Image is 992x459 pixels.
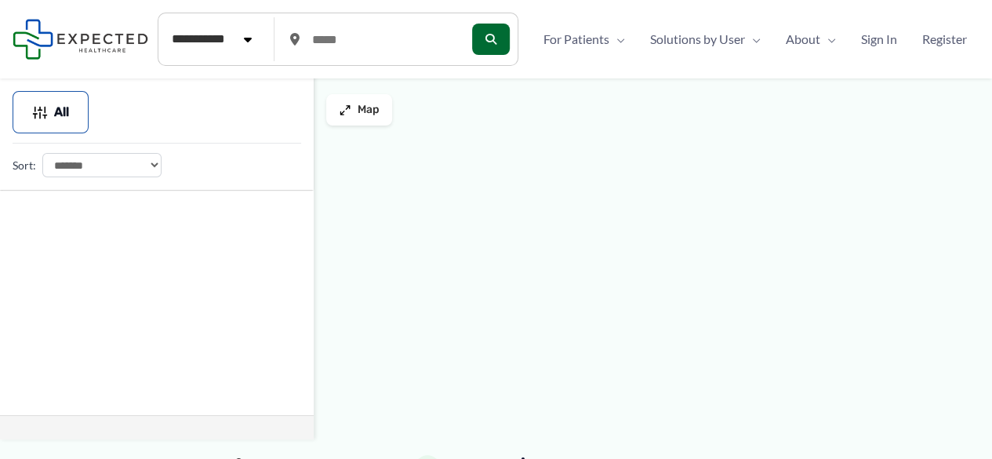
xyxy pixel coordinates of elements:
[543,27,609,51] span: For Patients
[638,27,773,51] a: Solutions by UserMenu Toggle
[861,27,897,51] span: Sign In
[786,27,820,51] span: About
[650,27,745,51] span: Solutions by User
[531,27,638,51] a: For PatientsMenu Toggle
[848,27,910,51] a: Sign In
[609,27,625,51] span: Menu Toggle
[13,19,148,59] img: Expected Healthcare Logo - side, dark font, small
[13,91,89,133] button: All
[773,27,848,51] a: AboutMenu Toggle
[326,94,392,126] button: Map
[910,27,979,51] a: Register
[820,27,836,51] span: Menu Toggle
[358,104,380,117] span: Map
[339,104,351,116] img: Maximize
[922,27,967,51] span: Register
[32,104,48,120] img: Filter
[745,27,761,51] span: Menu Toggle
[54,107,69,118] span: All
[13,155,36,176] label: Sort:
